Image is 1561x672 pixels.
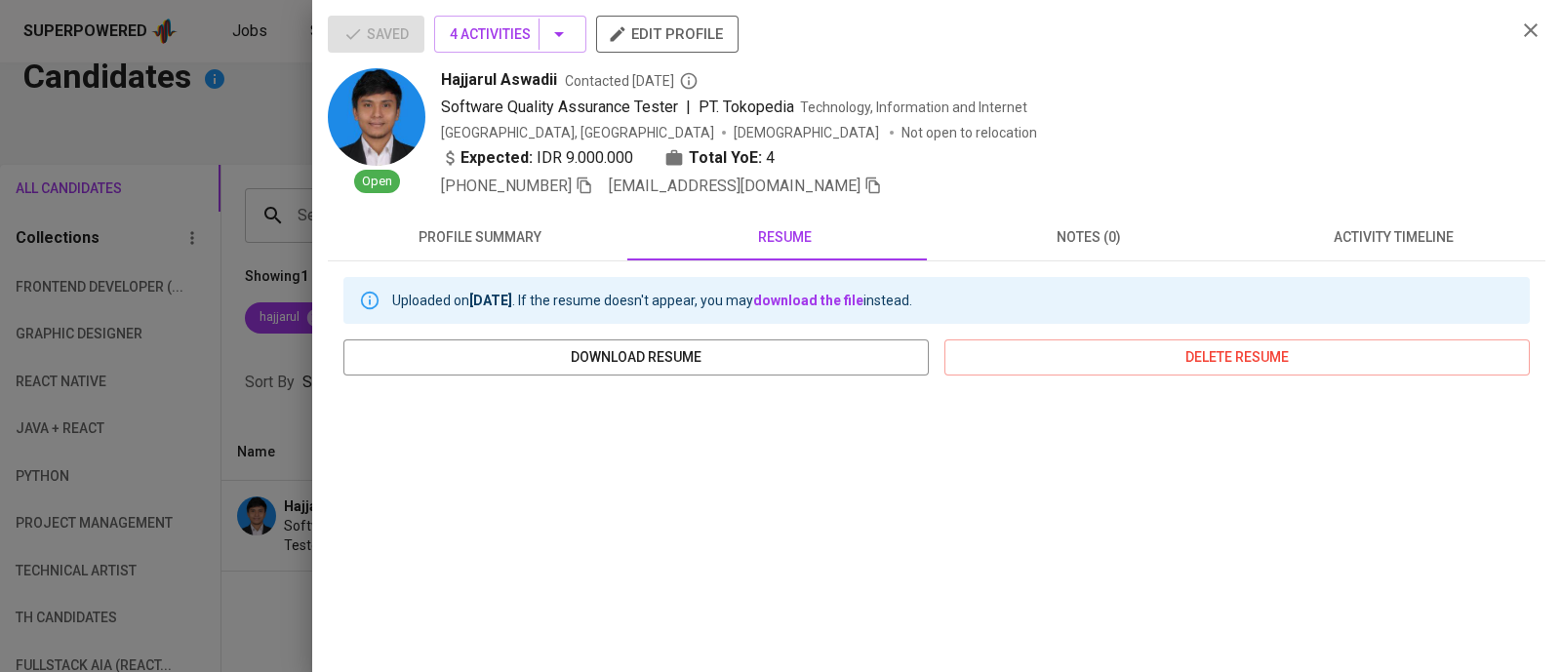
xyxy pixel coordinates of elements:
[596,16,739,53] button: edit profile
[948,225,1229,250] span: notes (0)
[960,345,1514,370] span: delete resume
[328,68,425,166] img: de9a81864614b59d33dbd41f398637c5.jpg
[753,293,863,308] a: download the file
[441,98,678,116] span: Software Quality Assurance Tester
[1253,225,1534,250] span: activity timeline
[609,177,861,195] span: [EMAIL_ADDRESS][DOMAIN_NAME]
[699,98,794,116] span: PT. Tokopedia
[340,225,620,250] span: profile summary
[441,68,557,92] span: Hajjarul Aswadii
[460,146,533,170] b: Expected:
[441,123,714,142] div: [GEOGRAPHIC_DATA], [GEOGRAPHIC_DATA]
[343,339,929,376] button: download resume
[392,283,912,318] div: Uploaded on . If the resume doesn't appear, you may instead.
[434,16,586,53] button: 4 Activities
[596,25,739,41] a: edit profile
[469,293,512,308] b: [DATE]
[679,71,699,91] svg: By Batam recruiter
[766,146,775,170] span: 4
[644,225,925,250] span: resume
[800,99,1027,115] span: Technology, Information and Internet
[689,146,762,170] b: Total YoE:
[359,345,913,370] span: download resume
[441,146,633,170] div: IDR 9.000.000
[565,71,699,91] span: Contacted [DATE]
[612,21,723,47] span: edit profile
[944,339,1530,376] button: delete resume
[734,123,882,142] span: [DEMOGRAPHIC_DATA]
[450,22,571,47] span: 4 Activities
[901,123,1037,142] p: Not open to relocation
[441,177,572,195] span: [PHONE_NUMBER]
[686,96,691,119] span: |
[354,173,400,191] span: Open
